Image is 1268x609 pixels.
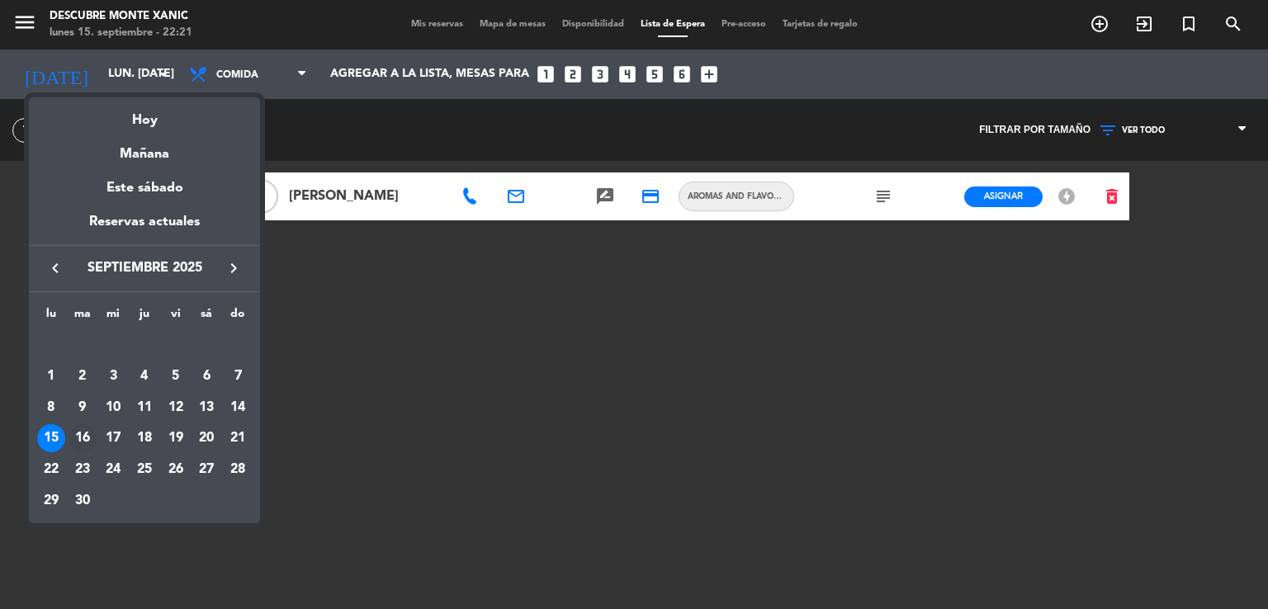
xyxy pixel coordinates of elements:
[224,394,252,422] div: 14
[219,257,248,279] button: keyboard_arrow_right
[130,456,158,484] div: 25
[99,362,127,390] div: 3
[45,258,65,278] i: keyboard_arrow_left
[35,485,67,517] td: 29 de septiembre de 2025
[130,424,158,452] div: 18
[192,361,223,392] td: 6 de septiembre de 2025
[29,131,260,165] div: Mañana
[99,394,127,422] div: 10
[35,304,67,330] th: lunes
[97,304,129,330] th: miércoles
[222,361,253,392] td: 7 de septiembre de 2025
[67,361,98,392] td: 2 de septiembre de 2025
[70,257,219,279] span: septiembre 2025
[67,454,98,485] td: 23 de septiembre de 2025
[29,211,260,245] div: Reservas actuales
[224,362,252,390] div: 7
[99,456,127,484] div: 24
[35,392,67,423] td: 8 de septiembre de 2025
[192,424,220,452] div: 20
[97,392,129,423] td: 10 de septiembre de 2025
[37,362,65,390] div: 1
[97,454,129,485] td: 24 de septiembre de 2025
[69,487,97,515] div: 30
[67,423,98,454] td: 16 de septiembre de 2025
[129,392,160,423] td: 11 de septiembre de 2025
[160,454,192,485] td: 26 de septiembre de 2025
[224,456,252,484] div: 28
[192,456,220,484] div: 27
[35,423,67,454] td: 15 de septiembre de 2025
[67,392,98,423] td: 9 de septiembre de 2025
[192,454,223,485] td: 27 de septiembre de 2025
[37,394,65,422] div: 8
[130,394,158,422] div: 11
[35,361,67,392] td: 1 de septiembre de 2025
[162,362,190,390] div: 5
[160,423,192,454] td: 19 de septiembre de 2025
[37,456,65,484] div: 22
[130,362,158,390] div: 4
[222,392,253,423] td: 14 de septiembre de 2025
[160,392,192,423] td: 12 de septiembre de 2025
[40,257,70,279] button: keyboard_arrow_left
[192,423,223,454] td: 20 de septiembre de 2025
[162,394,190,422] div: 12
[97,361,129,392] td: 3 de septiembre de 2025
[192,304,223,330] th: sábado
[129,454,160,485] td: 25 de septiembre de 2025
[69,456,97,484] div: 23
[29,165,260,211] div: Este sábado
[192,392,223,423] td: 13 de septiembre de 2025
[192,362,220,390] div: 6
[37,487,65,515] div: 29
[69,424,97,452] div: 16
[99,424,127,452] div: 17
[129,423,160,454] td: 18 de septiembre de 2025
[162,424,190,452] div: 19
[69,362,97,390] div: 2
[222,423,253,454] td: 21 de septiembre de 2025
[97,423,129,454] td: 17 de septiembre de 2025
[224,258,244,278] i: keyboard_arrow_right
[29,97,260,131] div: Hoy
[192,394,220,422] div: 13
[35,329,253,361] td: SEP.
[37,424,65,452] div: 15
[35,454,67,485] td: 22 de septiembre de 2025
[222,304,253,330] th: domingo
[222,454,253,485] td: 28 de septiembre de 2025
[129,304,160,330] th: jueves
[67,304,98,330] th: martes
[160,361,192,392] td: 5 de septiembre de 2025
[160,304,192,330] th: viernes
[69,394,97,422] div: 9
[224,424,252,452] div: 21
[67,485,98,517] td: 30 de septiembre de 2025
[129,361,160,392] td: 4 de septiembre de 2025
[162,456,190,484] div: 26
